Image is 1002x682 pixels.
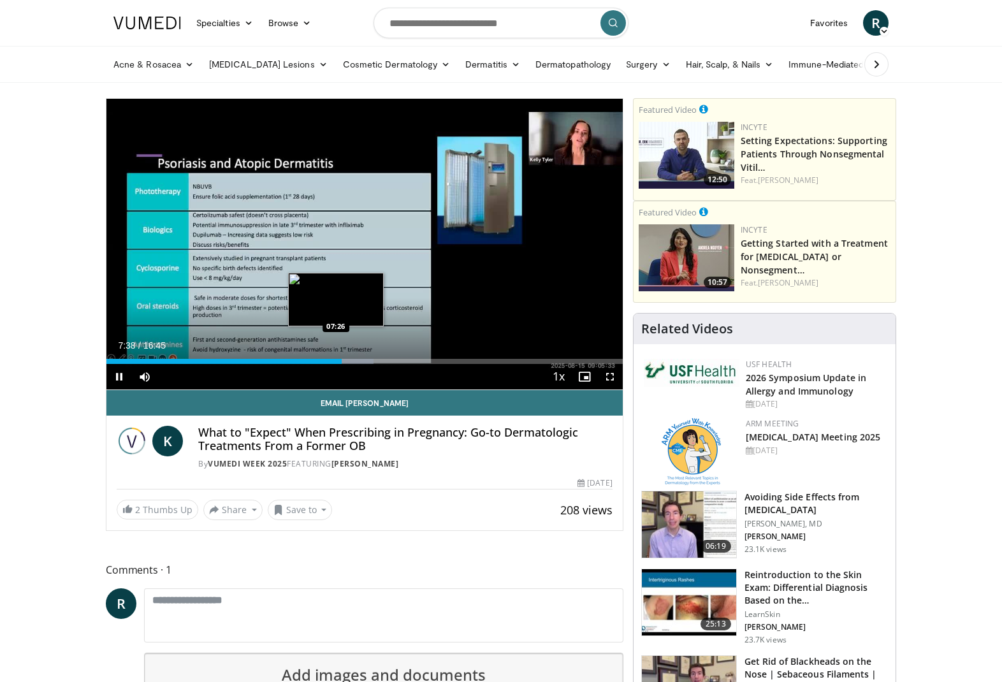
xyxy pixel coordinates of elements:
span: 12:50 [704,174,731,185]
a: Vumedi Week 2025 [208,458,287,469]
h3: Reintroduction to the Skin Exam: Differential Diagnosis Based on the… [744,569,888,607]
a: ARM Meeting [746,418,799,429]
span: 2 [135,504,140,516]
a: 12:50 [639,122,734,189]
img: e02a99de-beb8-4d69-a8cb-018b1ffb8f0c.png.150x105_q85_crop-smart_upscale.jpg [639,224,734,291]
img: 6ba8804a-8538-4002-95e7-a8f8012d4a11.png.150x105_q85_autocrop_double_scale_upscale_version-0.2.jpg [644,359,739,387]
h3: Avoiding Side Effects from [MEDICAL_DATA] [744,491,888,516]
h4: What to "Expect" When Prescribing in Pregnancy: Go-to Dermatologic Treatments From a Former OB [198,426,613,453]
a: Hair, Scalp, & Nails [678,52,781,77]
a: 2026 Symposium Update in Allergy and Immunology [746,372,866,397]
a: Setting Expectations: Supporting Patients Through Nonsegmental Vitil… [741,134,887,173]
a: Email [PERSON_NAME] [106,390,623,416]
img: 6f9900f7-f6e7-4fd7-bcbb-2a1dc7b7d476.150x105_q85_crop-smart_upscale.jpg [642,491,736,558]
a: 06:19 Avoiding Side Effects from [MEDICAL_DATA] [PERSON_NAME], MD [PERSON_NAME] 23.1K views [641,491,888,558]
a: Browse [261,10,319,36]
button: Share [203,500,263,520]
small: Featured Video [639,207,697,218]
button: Mute [132,364,157,389]
a: Specialties [189,10,261,36]
p: LearnSkin [744,609,888,620]
p: [PERSON_NAME], MD [744,519,888,529]
img: 89a28c6a-718a-466f-b4d1-7c1f06d8483b.png.150x105_q85_autocrop_double_scale_upscale_version-0.2.png [662,418,721,485]
div: [DATE] [577,477,612,489]
a: [MEDICAL_DATA] Meeting 2025 [746,431,881,443]
span: 16:45 [143,340,166,351]
a: [PERSON_NAME] [758,175,818,185]
input: Search topics, interventions [374,8,628,38]
small: Featured Video [639,104,697,115]
img: image.jpeg [288,273,384,326]
a: K [152,426,183,456]
a: USF Health [746,359,792,370]
a: Incyte [741,122,767,133]
img: 98b3b5a8-6d6d-4e32-b979-fd4084b2b3f2.png.150x105_q85_crop-smart_upscale.jpg [639,122,734,189]
img: Vumedi Week 2025 [117,426,147,456]
span: 10:57 [704,277,731,288]
span: Comments 1 [106,562,623,578]
button: Fullscreen [597,364,623,389]
img: 022c50fb-a848-4cac-a9d8-ea0906b33a1b.150x105_q85_crop-smart_upscale.jpg [642,569,736,635]
a: [PERSON_NAME] [331,458,399,469]
a: Dermatitis [458,52,528,77]
span: 25:13 [701,618,731,630]
a: Immune-Mediated [781,52,884,77]
button: Save to [268,500,333,520]
h4: Related Videos [641,321,733,337]
a: 25:13 Reintroduction to the Skin Exam: Differential Diagnosis Based on the… LearnSkin [PERSON_NAM... [641,569,888,645]
div: Progress Bar [106,359,623,364]
a: Surgery [618,52,678,77]
a: Incyte [741,224,767,235]
div: [DATE] [746,398,885,410]
span: 208 views [560,502,613,518]
a: R [863,10,889,36]
a: Getting Started with a Treatment for [MEDICAL_DATA] or Nonsegment… [741,237,888,276]
button: Pause [106,364,132,389]
a: [PERSON_NAME] [758,277,818,288]
div: [DATE] [746,445,885,456]
div: Feat. [741,175,890,186]
p: 23.1K views [744,544,787,555]
a: Cosmetic Dermatology [335,52,458,77]
a: Favorites [802,10,855,36]
span: / [138,340,141,351]
a: Acne & Rosacea [106,52,201,77]
img: VuMedi Logo [113,17,181,29]
p: [PERSON_NAME] [744,622,888,632]
p: 23.7K views [744,635,787,645]
a: 2 Thumbs Up [117,500,198,519]
div: Feat. [741,277,890,289]
video-js: Video Player [106,99,623,390]
a: 10:57 [639,224,734,291]
a: [MEDICAL_DATA] Lesions [201,52,335,77]
a: R [106,588,136,619]
span: 7:38 [118,340,135,351]
button: Playback Rate [546,364,572,389]
div: By FEATURING [198,458,613,470]
p: [PERSON_NAME] [744,532,888,542]
a: Dermatopathology [528,52,618,77]
button: Enable picture-in-picture mode [572,364,597,389]
span: 06:19 [701,540,731,553]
